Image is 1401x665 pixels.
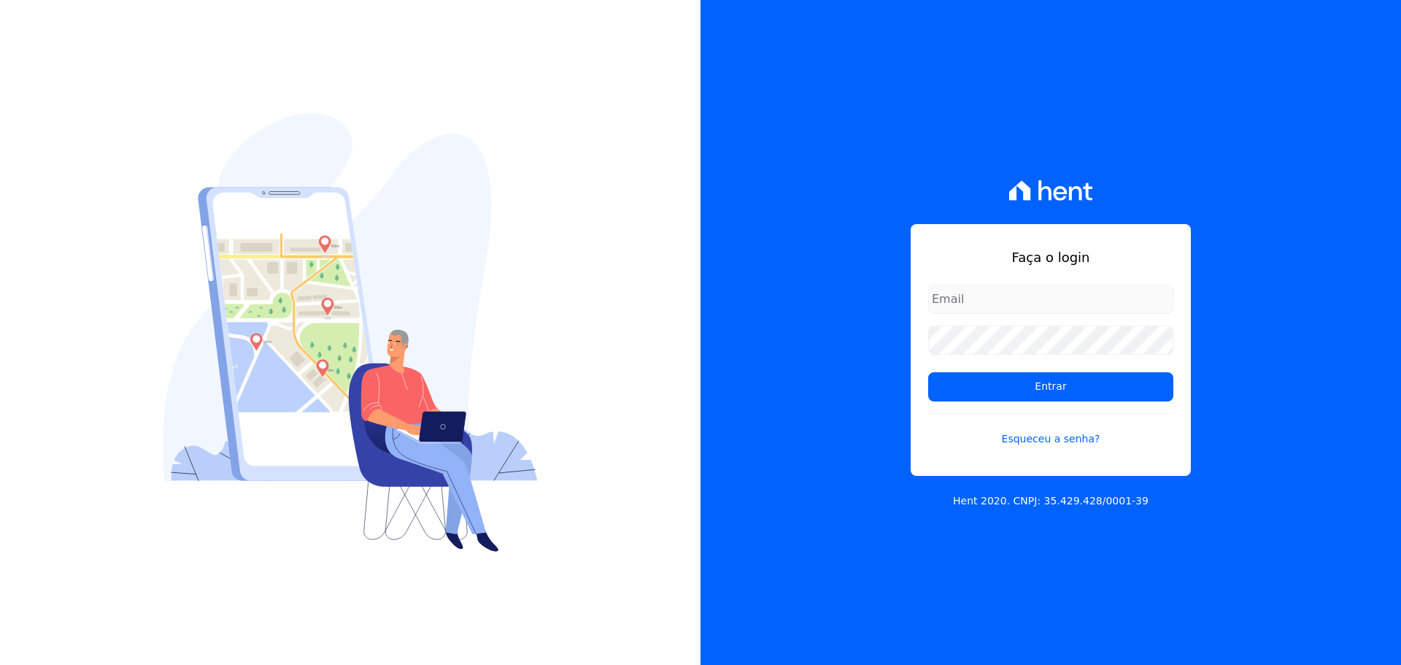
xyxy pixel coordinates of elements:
[928,372,1173,401] input: Entrar
[163,113,538,552] img: Login
[953,493,1149,509] p: Hent 2020. CNPJ: 35.429.428/0001-39
[928,413,1173,447] a: Esqueceu a senha?
[928,285,1173,314] input: Email
[928,247,1173,267] h1: Faça o login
